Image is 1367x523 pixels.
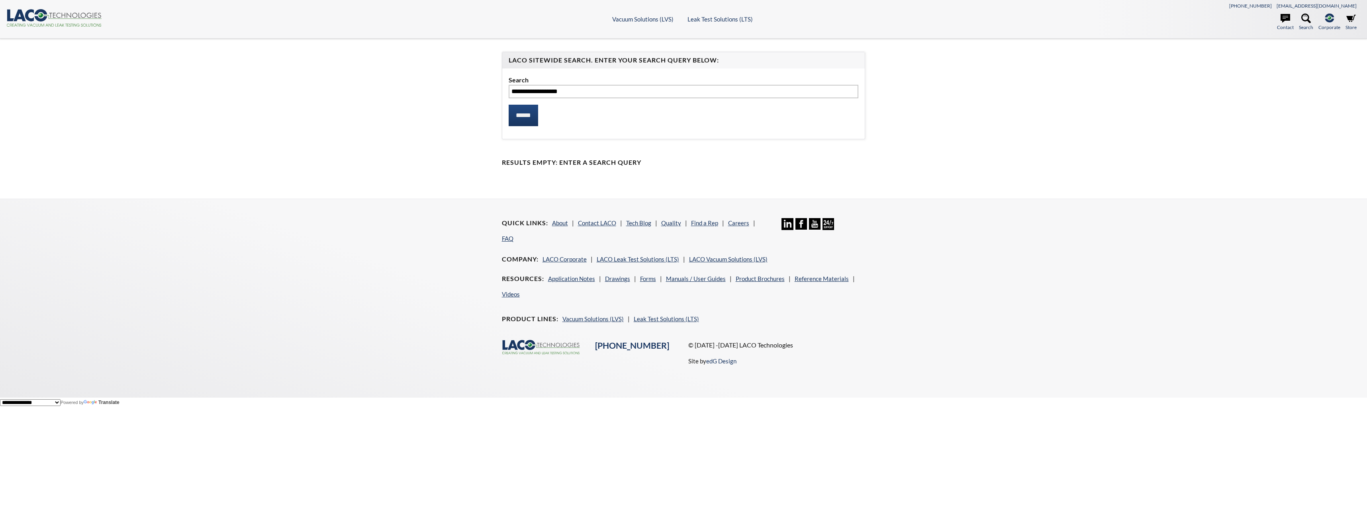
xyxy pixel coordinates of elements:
a: [PHONE_NUMBER] [595,340,669,351]
p: © [DATE] -[DATE] LACO Technologies [688,340,865,350]
a: Leak Test Solutions (LTS) [687,16,753,23]
a: Videos [502,291,520,298]
h4: Quick Links [502,219,548,227]
a: Forms [640,275,656,282]
h4: Company [502,255,539,263]
a: Tech Blog [626,219,651,226]
h4: Resources [502,275,544,283]
a: Careers [728,219,749,226]
p: Site by [688,356,736,366]
a: Store [1345,14,1357,31]
a: Translate [84,400,119,405]
a: [EMAIL_ADDRESS][DOMAIN_NAME] [1277,3,1357,9]
a: Reference Materials [795,275,849,282]
label: Search [509,75,859,85]
a: Product Brochures [736,275,785,282]
h4: LACO Sitewide Search. Enter your Search Query Below: [509,56,859,64]
a: Leak Test Solutions (LTS) [634,315,699,322]
a: FAQ [502,235,513,242]
a: LACO Leak Test Solutions (LTS) [597,256,679,263]
a: Drawings [605,275,630,282]
a: LACO Vacuum Solutions (LVS) [689,256,768,263]
a: Search [1299,14,1313,31]
a: edG Design [706,357,736,365]
span: Corporate [1318,23,1340,31]
a: About [552,219,568,226]
a: 24/7 Support [823,224,834,231]
a: Manuals / User Guides [666,275,726,282]
a: [PHONE_NUMBER] [1229,3,1272,9]
a: Quality [661,219,681,226]
h4: Results Empty: Enter a Search Query [502,158,866,167]
a: Find a Rep [691,219,718,226]
a: Vacuum Solutions (LVS) [562,315,624,322]
a: Vacuum Solutions (LVS) [612,16,674,23]
a: LACO Corporate [542,256,587,263]
a: Contact LACO [578,219,616,226]
img: Google Translate [84,400,98,405]
a: Application Notes [548,275,595,282]
img: 24/7 Support Icon [823,218,834,230]
h4: Product Lines [502,315,558,323]
a: Contact [1277,14,1294,31]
